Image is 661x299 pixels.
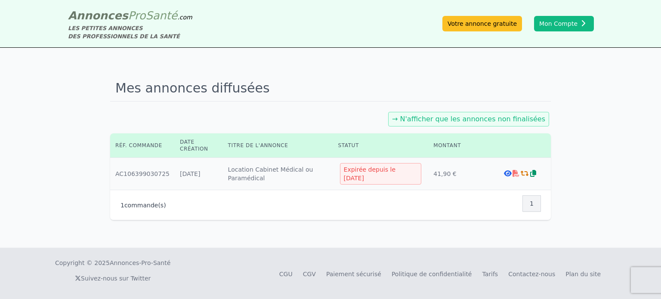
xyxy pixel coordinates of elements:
a: AnnoncesProSanté.com [68,9,192,22]
a: Politique de confidentialité [392,271,472,277]
a: Contactez-nous [508,271,555,277]
p: commande(s) [120,201,166,210]
div: LES PETITES ANNONCES DES PROFESSIONNELS DE LA SANTÉ [68,24,192,40]
i: Voir l'annonce [504,170,512,177]
td: 41,90 € [428,158,490,190]
th: Réf. commande [110,133,175,158]
th: Titre de l'annonce [223,133,333,158]
span: Santé [145,9,177,22]
td: AC106399030725 [110,158,175,190]
td: Location Cabinet Médical ou Paramédical [223,158,333,190]
div: Expirée depuis le [DATE] [340,163,422,185]
a: Votre annonce gratuite [442,16,522,31]
i: Dupliquer l'annonce [530,170,536,177]
a: → N'afficher que les annonces non finalisées [392,115,545,123]
span: 1 [530,199,534,208]
h1: Mes annonces diffusées [110,75,551,102]
i: Renouveler la commande [521,170,528,177]
span: .com [177,14,192,21]
a: CGV [303,271,316,277]
a: Tarifs [482,271,498,277]
a: CGU [279,271,293,277]
div: Copyright © 2025 [55,259,170,267]
a: Annonces-Pro-Santé [110,259,170,267]
span: Annonces [68,9,128,22]
td: [DATE] [175,158,223,190]
a: Paiement sécurisé [326,271,381,277]
th: Date création [175,133,223,158]
i: Télécharger la facture [513,170,519,177]
th: Montant [428,133,490,158]
a: Suivez-nous sur Twitter [75,275,151,282]
th: Statut [333,133,429,158]
button: Mon Compte [534,16,594,31]
span: Pro [128,9,146,22]
nav: Pagination [523,195,541,212]
span: 1 [120,202,124,209]
a: Plan du site [565,271,601,277]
